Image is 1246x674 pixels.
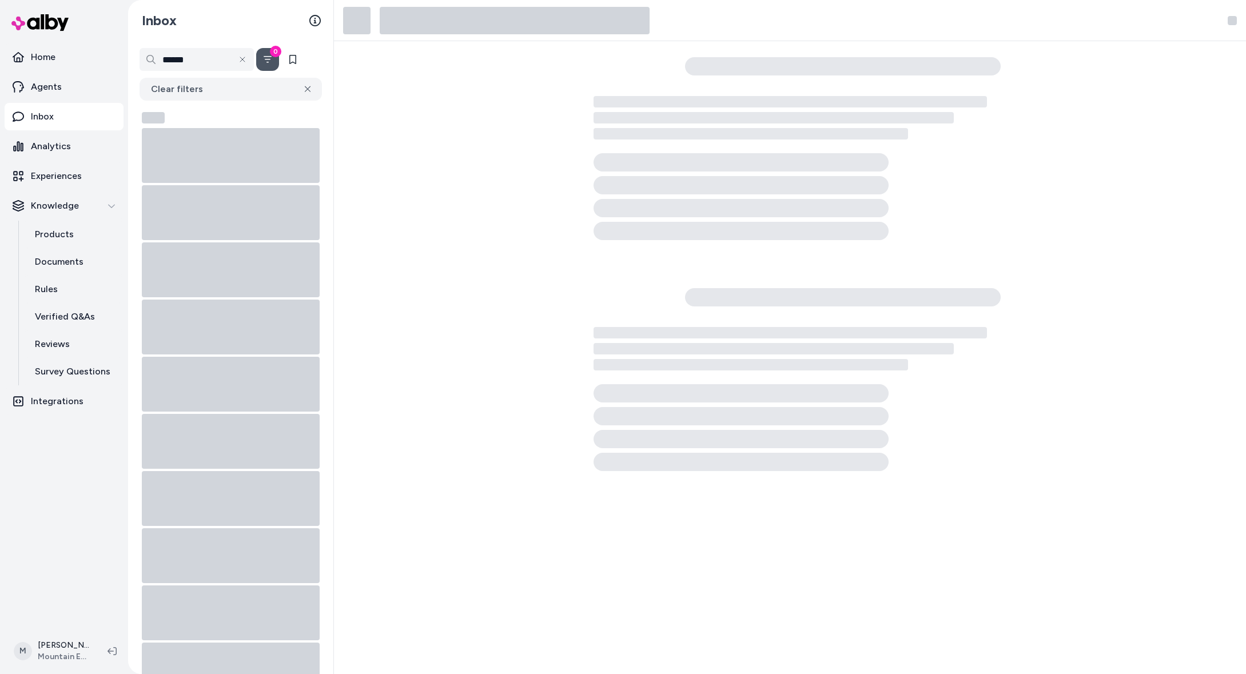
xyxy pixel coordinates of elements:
a: Survey Questions [23,358,124,385]
span: Mountain Equipment Company [38,651,89,663]
a: Inbox [5,103,124,130]
a: Products [23,221,124,248]
div: 0 [270,46,281,57]
a: Documents [23,248,124,276]
p: Home [31,50,55,64]
p: Agents [31,80,62,94]
a: Home [5,43,124,71]
p: Inbox [31,110,54,123]
a: Experiences [5,162,124,190]
button: Knowledge [5,192,124,220]
p: Integrations [31,394,83,408]
a: Analytics [5,133,124,160]
p: Rules [35,282,58,296]
a: Rules [23,276,124,303]
button: M[PERSON_NAME]Mountain Equipment Company [7,633,98,669]
p: [PERSON_NAME] [38,640,89,651]
h2: Inbox [142,12,177,29]
button: Clear filters [140,78,322,101]
p: Experiences [31,169,82,183]
p: Documents [35,255,83,269]
button: Filter [256,48,279,71]
p: Knowledge [31,199,79,213]
p: Reviews [35,337,70,351]
img: alby Logo [11,14,69,31]
p: Products [35,228,74,241]
p: Verified Q&As [35,310,95,324]
span: M [14,642,32,660]
a: Reviews [23,330,124,358]
a: Integrations [5,388,124,415]
a: Agents [5,73,124,101]
p: Survey Questions [35,365,110,378]
a: Verified Q&As [23,303,124,330]
p: Analytics [31,139,71,153]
